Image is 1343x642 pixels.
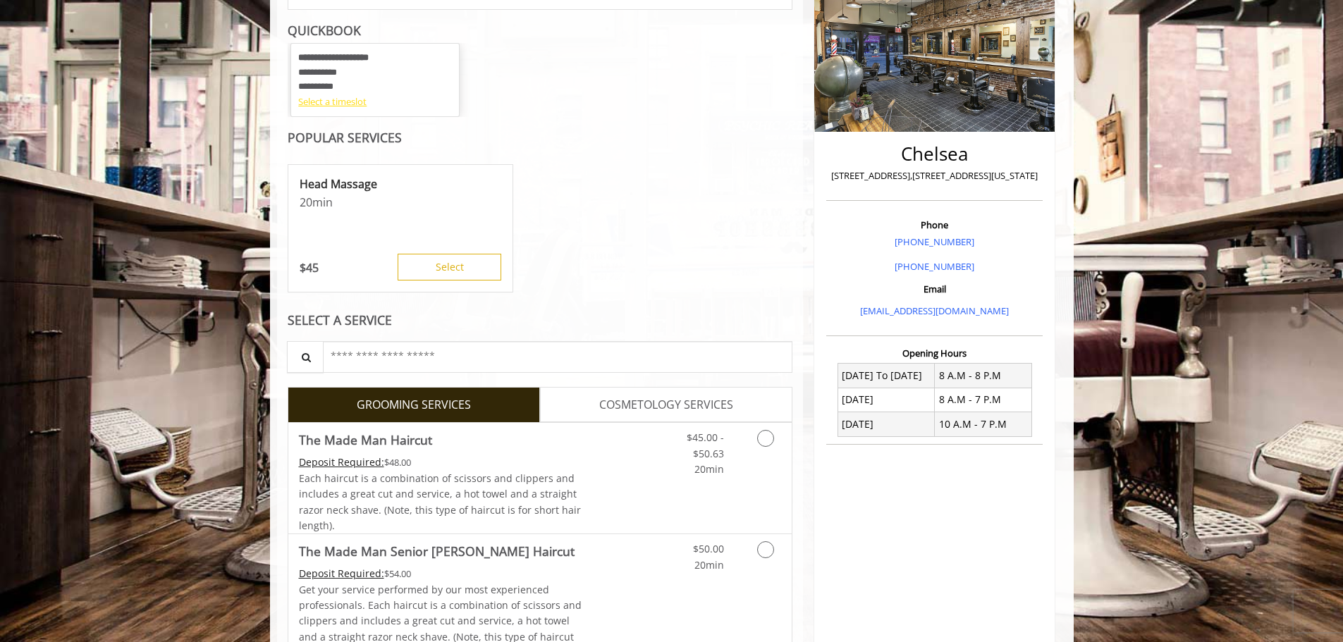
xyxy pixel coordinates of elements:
button: Select [398,254,501,280]
td: [DATE] To [DATE] [838,364,935,388]
b: The Made Man Senior [PERSON_NAME] Haircut [299,541,575,561]
div: Select a timeslot [298,94,452,109]
h2: Chelsea [830,144,1039,164]
div: $54.00 [299,566,582,581]
td: 10 A.M - 7 P.M [935,412,1032,436]
b: The Made Man Haircut [299,430,432,450]
div: $48.00 [299,455,582,470]
span: $45.00 - $50.63 [687,431,724,459]
td: 8 A.M - 8 P.M [935,364,1032,388]
p: Head Massage [300,176,501,192]
span: min [312,195,333,210]
span: COSMETOLOGY SERVICES [599,396,733,414]
span: $50.00 [693,542,724,555]
h3: Email [830,284,1039,294]
p: [STREET_ADDRESS],[STREET_ADDRESS][US_STATE] [830,168,1039,183]
b: QUICKBOOK [288,22,361,39]
h3: Phone [830,220,1039,230]
td: [DATE] [838,412,935,436]
span: This service needs some Advance to be paid before we block your appointment [299,455,384,469]
span: 20min [694,462,724,476]
p: 20 [300,195,501,210]
a: [PHONE_NUMBER] [895,260,974,273]
a: [EMAIL_ADDRESS][DOMAIN_NAME] [860,304,1009,317]
td: [DATE] [838,388,935,412]
span: GROOMING SERVICES [357,396,471,414]
p: 45 [300,260,319,276]
span: $ [300,260,306,276]
td: 8 A.M - 7 P.M [935,388,1032,412]
button: Service Search [287,341,324,373]
h3: Opening Hours [826,348,1043,358]
div: SELECT A SERVICE [288,314,793,327]
span: This service needs some Advance to be paid before we block your appointment [299,567,384,580]
a: [PHONE_NUMBER] [895,235,974,248]
b: POPULAR SERVICES [288,129,402,146]
span: Each haircut is a combination of scissors and clippers and includes a great cut and service, a ho... [299,471,581,532]
span: 20min [694,558,724,572]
